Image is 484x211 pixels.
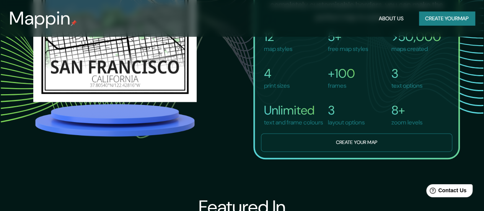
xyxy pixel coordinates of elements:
h3: Mappin [9,8,71,29]
h4: 8+ [391,103,422,118]
p: text and frame colours [264,118,323,127]
p: zoom levels [391,118,422,127]
p: print sizes [264,81,290,90]
img: mappin-pin [71,20,77,26]
button: Create your map [261,133,452,152]
p: maps created [391,44,441,54]
p: text options [391,81,422,90]
p: frames [328,81,355,90]
h4: 3 [391,66,422,81]
h4: 3 [328,103,364,118]
img: platform.png [33,102,197,138]
h4: +100 [328,66,355,81]
p: free map styles [328,44,368,54]
iframe: Help widget launcher [416,181,476,203]
button: About Us [376,11,407,26]
p: map styles [264,44,292,54]
h4: 4 [264,66,290,81]
button: Create yourmap [419,11,475,26]
h4: Unlimited [264,103,323,118]
p: layout options [328,118,364,127]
